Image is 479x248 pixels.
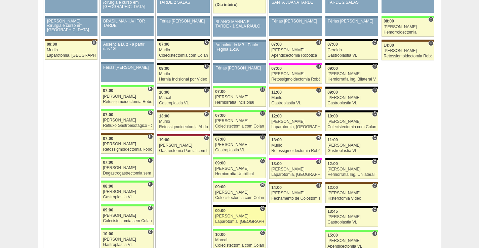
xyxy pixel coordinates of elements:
[215,185,226,189] span: 09:00
[260,135,265,140] span: Consultório
[103,118,152,122] div: [PERSON_NAME]
[148,86,153,92] span: Hospital
[269,158,322,160] div: Key: Pro Matre
[159,138,169,142] span: 19:00
[327,119,376,124] div: [PERSON_NAME]
[45,41,97,60] a: H 09:00 Murilo Laparotomia, [GEOGRAPHIC_DATA], Drenagem, Bridas
[382,40,434,42] div: Key: Santa Joana
[327,215,376,219] div: [PERSON_NAME]
[325,41,378,60] a: C 07:00 Geraldo Gastroplastia VL
[159,42,169,47] span: 07:00
[372,40,377,45] span: Consultório
[148,110,153,115] span: Consultório
[101,133,153,135] div: Key: Santa Joana
[45,16,97,18] div: Key: Aviso
[327,161,338,166] span: 12:00
[157,18,209,36] a: Férias [PERSON_NAME]
[327,125,376,129] div: Colecistectomia com Colangiografia VL
[213,159,266,178] a: C 09:00 [PERSON_NAME] Herniorrafia Umbilical
[327,185,338,190] span: 12:00
[215,148,264,152] div: Gastroplastia VL
[101,159,153,178] a: H 07:00 [PERSON_NAME] Degastrogastrectomia sem vago
[103,88,113,93] span: 07:00
[101,85,153,87] div: Key: Brasil
[101,228,153,230] div: Key: Brasil
[269,16,322,18] div: Key: Aviso
[327,143,376,148] div: [PERSON_NAME]
[213,136,266,154] a: C 07:00 [PERSON_NAME] Gastroplastia VL
[327,172,376,177] div: Herniorrafia Ing. Unilateral VL
[103,147,152,152] div: Retossigmoidectomia Robótica
[215,20,264,29] div: BLANC/ MANHÃ E TARDE - 1 SALA PAULO
[316,135,321,141] span: Hospital
[316,88,321,93] span: Consultório
[271,101,320,105] div: Gastroplastia VL
[271,119,320,124] div: [PERSON_NAME]
[260,182,265,188] span: Hospital
[325,206,378,208] div: Key: Blanc
[159,66,169,71] span: 09:00
[327,196,376,201] div: Histerctomia Video
[325,65,378,84] a: C 09:00 [PERSON_NAME] Herniorrafia Ing. Bilateral VL
[103,94,152,99] div: [PERSON_NAME]
[159,53,208,58] div: Colecistectomia com Colangiografia VL
[101,135,153,154] a: H 07:00 [PERSON_NAME] Retossigmoidectomia Robótica
[204,135,209,141] span: Consultório
[325,87,378,89] div: Key: Blanc
[215,161,226,165] span: 09:00
[157,39,209,41] div: Key: Blanc
[215,2,238,7] span: (Dia inteiro)
[316,183,321,188] span: Hospital
[215,196,264,200] div: Colecistectomia com Colangiografia VL
[271,48,320,52] div: [PERSON_NAME]
[103,195,152,199] div: Gastroplastia VL
[325,134,378,136] div: Key: Blanc
[215,137,226,142] span: 07:00
[384,30,432,35] div: Hemorroidectomia
[215,208,226,213] span: 09:00
[260,230,265,236] span: Consultório
[382,42,434,60] a: C 14:00 [PERSON_NAME] Retossigmoidectomia Robótica
[215,190,264,195] div: [PERSON_NAME]
[327,233,338,238] span: 15:00
[271,96,320,100] div: Murilo
[372,207,377,212] span: Consultório
[148,134,153,139] span: Hospital
[213,134,266,136] div: Key: Blanc
[159,72,208,76] div: Murilo
[213,63,266,65] div: Key: Aviso
[384,43,394,48] span: 14:00
[269,110,322,112] div: Key: Santa Joana
[327,138,338,142] span: 11:00
[157,65,209,84] a: C 09:00 Murilo Hernia Incisional por Video
[101,109,153,111] div: Key: Brasil
[269,89,322,107] a: C 11:00 Murilo Gastroplastia VL
[103,100,152,104] div: Retossigmoidectomia Robótica
[213,110,266,112] div: Key: Brasil
[213,205,266,207] div: Key: Blanc
[213,112,266,131] a: C 07:00 [PERSON_NAME] Colecistectomia com Colangiografia VL
[269,136,322,155] a: H 13:00 Murilo Retossigmoidectomia Robótica
[269,63,322,65] div: Key: Pro Matre
[103,142,152,146] div: [PERSON_NAME]
[103,19,151,28] div: BRASIL MANHÃ/ IFOR TARDE
[101,183,153,201] a: H 08:00 [PERSON_NAME] Gastroplastia VL
[45,39,97,41] div: Key: Santa Joana
[215,113,226,118] span: 07:00
[101,16,153,18] div: Key: Aviso
[157,63,209,65] div: Key: Blanc
[271,114,282,118] span: 12:00
[269,182,322,184] div: Key: Santa Joana
[316,64,321,69] span: Hospital
[325,208,378,227] a: C 13:45 [PERSON_NAME] Gastroplastia VL
[269,112,322,131] a: H 12:00 [PERSON_NAME] Laparotomia, [GEOGRAPHIC_DATA], Drenagem, Bridas
[271,72,320,76] div: [PERSON_NAME]
[103,65,151,70] div: Férias [PERSON_NAME]
[204,111,209,117] span: Hospital
[271,125,320,129] div: Laparotomia, [GEOGRAPHIC_DATA], Drenagem, Bridas
[327,114,338,118] span: 10:00
[103,136,113,141] span: 07:00
[260,111,265,116] span: Consultório
[103,123,152,128] div: Refluxo Gastroesofágico - Cirurgia VL
[271,143,320,148] div: Murilo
